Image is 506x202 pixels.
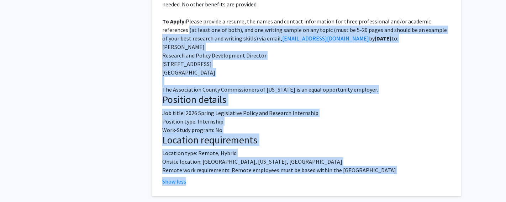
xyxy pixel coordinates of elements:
a: [EMAIL_ADDRESS][DOMAIN_NAME] [282,35,369,42]
button: Show less [162,177,186,186]
strong: To Apply: [162,18,186,25]
p: Job title: 2026 Spring Legislative Policy and Research Internship [162,109,450,117]
p: [GEOGRAPHIC_DATA] [162,68,450,77]
p: Location type: Remote, Hybrid [162,149,450,157]
p: [PERSON_NAME] [162,43,450,51]
p: Position type: Internship [162,117,450,126]
h3: Position details [162,94,450,106]
p: [STREET_ADDRESS] [162,60,450,68]
strong: [DATE] [375,35,391,42]
iframe: Chat [5,170,30,197]
p: Please provide a resume, the names and contact information for three professional and/or academic... [162,17,450,43]
p: Remote work requirements: Remote employees must be based within the [GEOGRAPHIC_DATA] [162,166,450,174]
h3: Location requirements [162,134,450,146]
p: The Association County Commissioners of [US_STATE] is an equal opportunity employer. [162,85,450,94]
p: Research and Policy Development Director [162,51,450,60]
p: Onsite location: [GEOGRAPHIC_DATA], [US_STATE], [GEOGRAPHIC_DATA] [162,157,450,166]
p: Work-Study program: No [162,126,450,134]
